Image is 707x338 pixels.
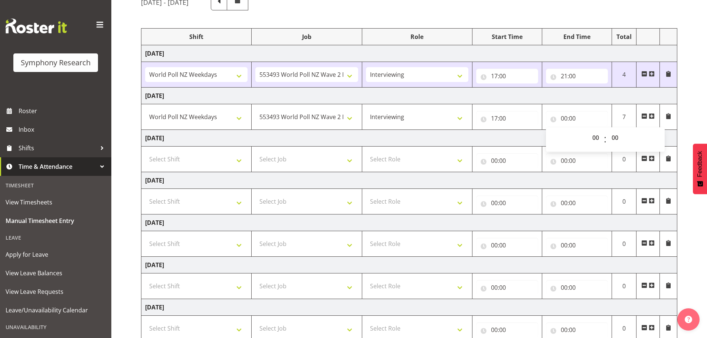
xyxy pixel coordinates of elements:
span: Roster [19,105,108,117]
td: [DATE] [141,257,677,273]
input: Click to select... [476,196,538,210]
div: End Time [546,32,608,41]
span: : [604,130,606,149]
td: 0 [612,273,636,299]
div: Symphony Research [21,57,91,68]
input: Click to select... [476,69,538,83]
td: 0 [612,147,636,172]
span: Feedback [697,151,703,177]
img: Rosterit website logo [6,19,67,33]
input: Click to select... [546,196,608,210]
td: 0 [612,189,636,214]
a: View Leave Requests [2,282,109,301]
span: View Leave Balances [6,268,106,279]
input: Click to select... [476,322,538,337]
div: Leave [2,230,109,245]
div: Job [255,32,358,41]
span: Manual Timesheet Entry [6,215,106,226]
td: 0 [612,231,636,257]
input: Click to select... [476,238,538,253]
button: Feedback - Show survey [693,144,707,194]
input: Click to select... [546,69,608,83]
td: [DATE] [141,45,677,62]
input: Click to select... [546,111,608,126]
div: Start Time [476,32,538,41]
td: [DATE] [141,299,677,316]
img: help-xxl-2.png [685,316,692,323]
td: 4 [612,62,636,88]
input: Click to select... [546,238,608,253]
a: Apply for Leave [2,245,109,264]
div: Total [616,32,633,41]
input: Click to select... [476,280,538,295]
span: View Leave Requests [6,286,106,297]
td: [DATE] [141,88,677,104]
input: Click to select... [546,153,608,168]
a: Manual Timesheet Entry [2,211,109,230]
div: Role [366,32,468,41]
td: [DATE] [141,214,677,231]
a: View Leave Balances [2,264,109,282]
td: [DATE] [141,172,677,189]
a: Leave/Unavailability Calendar [2,301,109,319]
td: 7 [612,104,636,130]
div: Shift [145,32,248,41]
span: Leave/Unavailability Calendar [6,305,106,316]
span: Shifts [19,142,96,154]
span: View Timesheets [6,197,106,208]
div: Unavailability [2,319,109,335]
a: View Timesheets [2,193,109,211]
span: Time & Attendance [19,161,96,172]
input: Click to select... [476,153,538,168]
div: Timesheet [2,178,109,193]
input: Click to select... [546,280,608,295]
input: Click to select... [476,111,538,126]
span: Apply for Leave [6,249,106,260]
input: Click to select... [546,322,608,337]
span: Inbox [19,124,108,135]
td: [DATE] [141,130,677,147]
